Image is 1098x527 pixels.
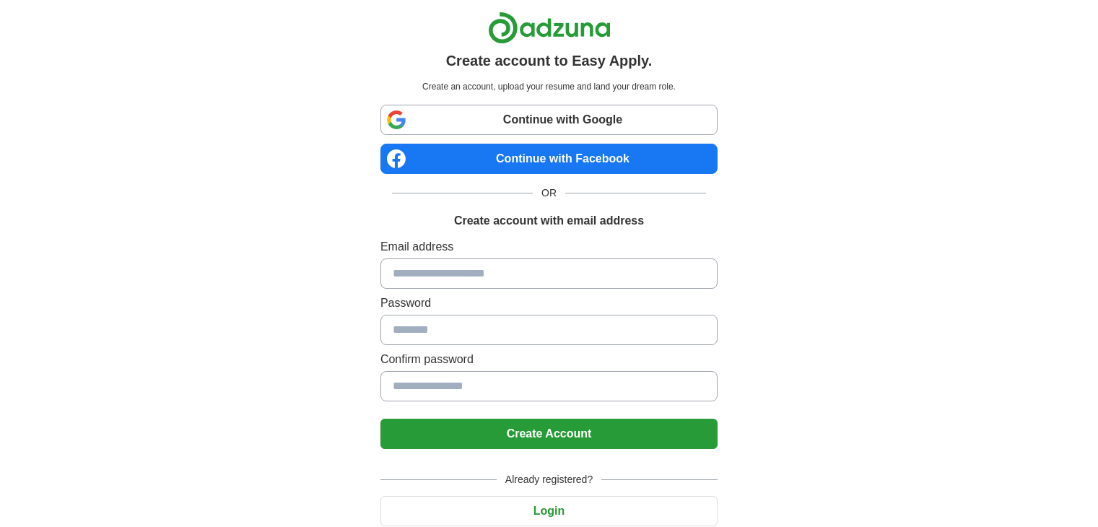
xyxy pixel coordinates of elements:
a: Login [380,505,718,517]
button: Create Account [380,419,718,449]
img: Adzuna logo [488,12,611,44]
p: Create an account, upload your resume and land your dream role. [383,80,715,93]
span: Already registered? [497,472,601,487]
button: Login [380,496,718,526]
a: Continue with Facebook [380,144,718,174]
label: Email address [380,238,718,256]
h1: Create account with email address [454,212,644,230]
h1: Create account to Easy Apply. [446,50,653,71]
label: Password [380,295,718,312]
a: Continue with Google [380,105,718,135]
span: OR [533,186,565,201]
label: Confirm password [380,351,718,368]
